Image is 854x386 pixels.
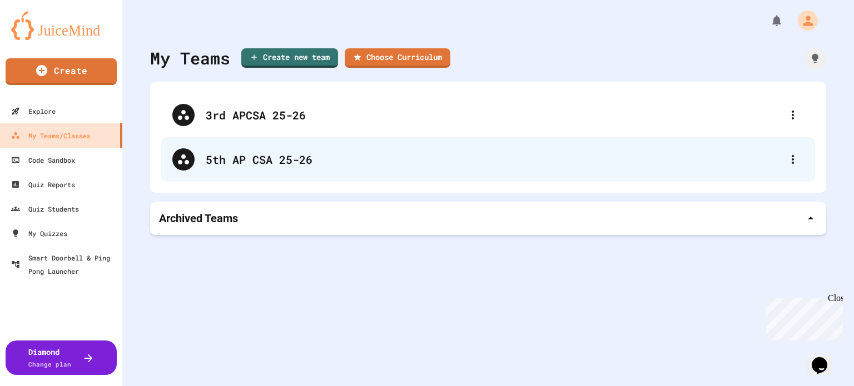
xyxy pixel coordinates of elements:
iframe: chat widget [762,293,843,340]
div: My Account [786,8,821,33]
div: 5th AP CSA 25-26 [161,137,815,182]
a: Create new team [241,48,338,68]
div: Smart Doorbell & Ping Pong Launcher [11,251,118,278]
div: Explore [11,104,56,118]
div: Code Sandbox [11,153,75,167]
div: 3rd APCSA 25-26 [161,93,815,137]
div: 3rd APCSA 25-26 [206,107,782,123]
div: Quiz Reports [11,178,75,191]
div: My Quizzes [11,227,67,240]
div: My Notifications [749,11,786,30]
span: Change plan [28,360,71,368]
a: Choose Curriculum [345,48,450,68]
p: Archived Teams [159,210,238,226]
div: Chat with us now!Close [4,4,77,71]
div: How it works [804,47,826,69]
button: DiamondChange plan [6,340,117,375]
iframe: chat widget [807,342,843,375]
div: 5th AP CSA 25-26 [206,151,782,168]
div: Quiz Students [11,202,79,215]
div: Diamond [28,346,71,369]
div: My Teams [150,46,230,71]
a: Create [6,58,117,85]
div: My Teams/Classes [11,129,91,142]
img: logo-orange.svg [11,11,111,40]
